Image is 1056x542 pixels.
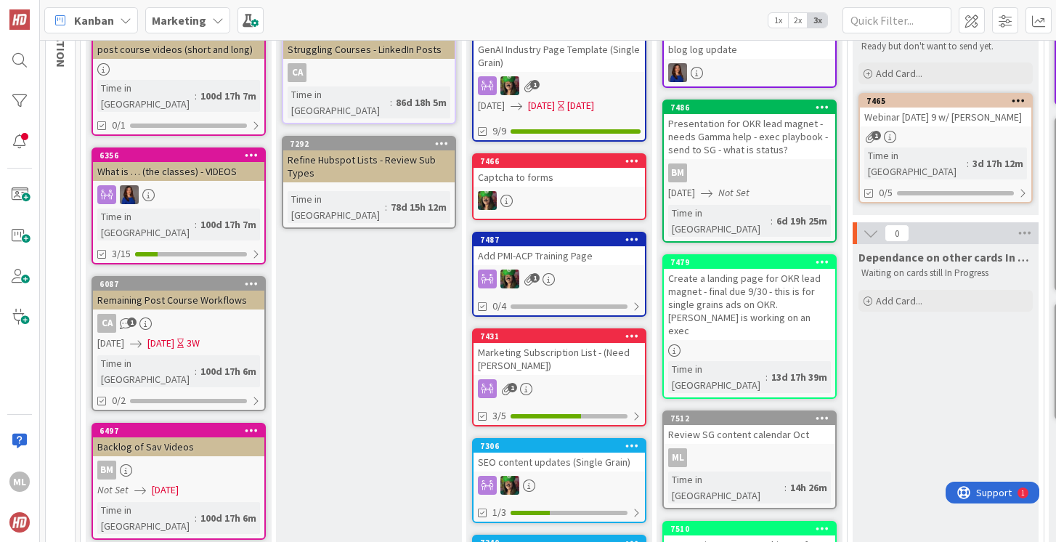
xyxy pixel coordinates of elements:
div: 78d 15h 12m [387,199,450,215]
div: SL [474,191,645,210]
div: Time in [GEOGRAPHIC_DATA] [668,205,771,237]
div: post course videos (short and long) [93,40,264,59]
div: 7306 [474,440,645,453]
div: 7431 [480,331,645,341]
img: SL [500,76,519,95]
input: Quick Filter... [842,7,951,33]
div: 6087 [99,279,264,289]
span: 3/5 [492,408,506,424]
div: CA [288,63,306,82]
div: blog log update [664,27,835,59]
div: SL [474,270,645,288]
div: 1 [76,6,79,17]
div: CA [93,314,264,333]
div: CA [283,63,455,82]
div: 7479 [664,256,835,269]
div: Time in [GEOGRAPHIC_DATA] [288,86,390,118]
div: 7306 [480,441,645,451]
div: Time in [GEOGRAPHIC_DATA] [288,191,385,223]
div: SEO content updates (Single Grain) [474,453,645,472]
div: Struggling Courses - LinkedIn Posts [283,27,455,59]
span: : [195,510,197,526]
div: 6497 [93,424,264,437]
div: BM [668,163,687,182]
span: 2x [788,13,808,28]
div: 7487 [480,235,645,245]
div: 6356 [93,149,264,162]
div: 7466 [474,155,645,168]
div: 7465 [860,94,1031,108]
div: 7486Presentation for OKR lead magnet - needs Gamma help - exec playbook - send to SG - what is st... [664,101,835,159]
span: [DATE] [147,336,174,351]
div: SL [474,476,645,495]
span: 0/2 [112,393,126,408]
span: Add Card... [876,294,922,307]
span: : [195,217,197,232]
i: Not Set [97,483,129,496]
div: 6087Remaining Post Course Workflows [93,278,264,310]
div: 14h 26m [787,480,831,496]
span: 0/1 [112,118,126,133]
span: 9/9 [492,124,506,139]
span: Dependance on other cards In progress [858,250,1033,264]
span: : [784,480,787,496]
div: 7512 [670,413,835,424]
div: 7431Marketing Subscription List - (Need [PERSON_NAME]) [474,330,645,375]
div: SL [93,185,264,204]
div: 7306SEO content updates (Single Grain) [474,440,645,472]
div: 7431 [474,330,645,343]
div: ML [664,448,835,467]
div: 7465 [866,96,1031,106]
span: [DATE] [152,482,179,498]
div: 3d 17h 12m [969,155,1027,171]
img: SL [500,270,519,288]
span: : [195,88,197,104]
span: [DATE] [478,98,505,113]
span: 0 [885,225,909,242]
div: Captcha to forms [474,168,645,187]
span: : [765,369,768,385]
span: 1 [530,273,540,283]
span: 3x [808,13,827,28]
div: 100d 17h 7m [197,217,260,232]
div: 6087 [93,278,264,291]
div: 100d 17h 7m [197,88,260,104]
div: 6497 [99,426,264,436]
div: 7512 [664,412,835,425]
div: SL [474,76,645,95]
span: 0/5 [879,185,893,201]
div: Add PMI-ACP Training Page [474,246,645,265]
div: BM [97,461,116,480]
span: [DATE] [668,185,695,201]
img: SL [668,63,687,82]
span: : [390,94,392,110]
div: 7292 [283,137,455,150]
span: 1 [530,80,540,89]
span: 1 [508,383,517,392]
span: 1 [127,317,137,327]
div: Time in [GEOGRAPHIC_DATA] [97,355,195,387]
span: Support [31,2,66,20]
div: Review SG content calendar Oct [664,425,835,444]
img: avatar [9,512,30,533]
img: SL [120,185,139,204]
i: Not Set [718,186,750,199]
div: What is … (the classes) - VIDEOS [93,162,264,181]
div: 7510 [664,522,835,535]
span: : [967,155,969,171]
div: Backlog of Sav Videos [93,437,264,456]
img: SL [478,191,497,210]
div: 6d 19h 25m [773,213,831,229]
div: 7466Captcha to forms [474,155,645,187]
span: 1x [768,13,788,28]
div: 7486 [670,102,835,113]
div: Remaining Post Course Workflows [93,291,264,310]
div: blog log update [664,40,835,59]
div: Time in [GEOGRAPHIC_DATA] [864,147,967,179]
span: : [385,199,387,215]
img: SL [500,476,519,495]
p: Waiting on cards still In Progress [861,267,1030,279]
div: 7465Webinar [DATE] 9 w/ [PERSON_NAME] [860,94,1031,126]
div: Time in [GEOGRAPHIC_DATA] [668,361,765,393]
div: GenAI Industry Page Template (Single Grain) [474,27,645,72]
